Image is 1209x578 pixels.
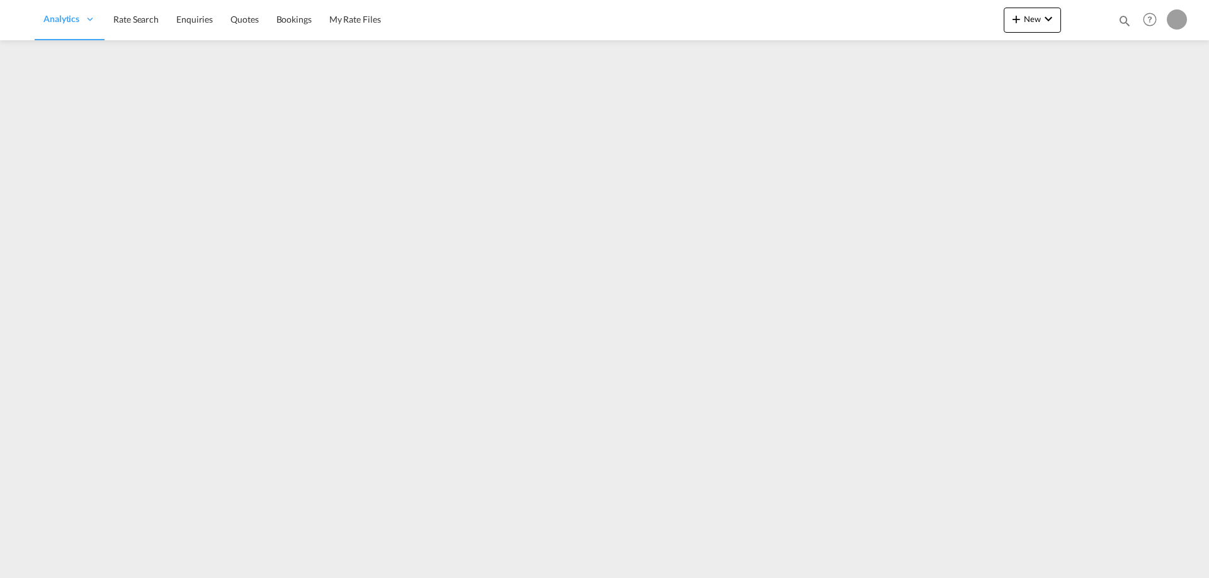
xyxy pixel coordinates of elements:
span: Analytics [43,13,79,25]
span: Bookings [276,14,312,25]
span: Enquiries [176,14,213,25]
div: icon-magnify [1118,14,1132,33]
div: Help [1139,9,1167,31]
span: Help [1139,9,1161,30]
md-icon: icon-plus 400-fg [1009,11,1024,26]
md-icon: icon-magnify [1118,14,1132,28]
span: New [1009,14,1056,24]
span: Rate Search [113,14,159,25]
button: icon-plus 400-fgNewicon-chevron-down [1004,8,1061,33]
span: Quotes [230,14,258,25]
span: My Rate Files [329,14,381,25]
md-icon: icon-chevron-down [1041,11,1056,26]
